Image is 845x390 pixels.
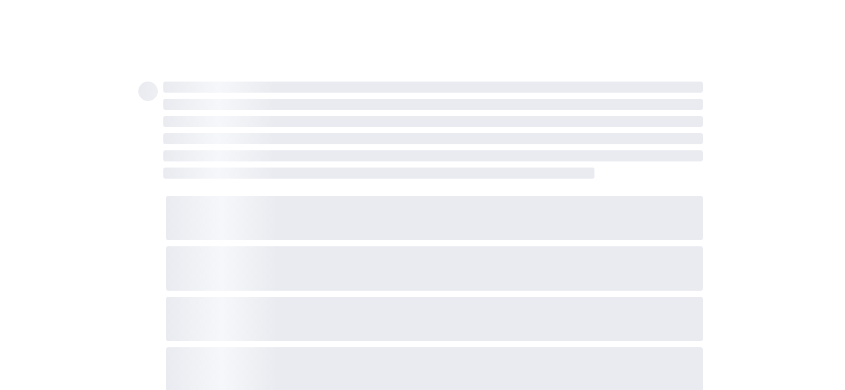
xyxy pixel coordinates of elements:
span: ‌ [163,150,703,161]
span: ‌ [163,116,703,127]
span: ‌ [163,99,703,110]
span: ‌ [138,82,158,101]
span: ‌ [166,297,703,341]
span: ‌ [166,196,703,240]
span: ‌ [163,82,703,93]
span: ‌ [166,246,703,291]
span: ‌ [163,168,595,179]
span: ‌ [163,133,703,144]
